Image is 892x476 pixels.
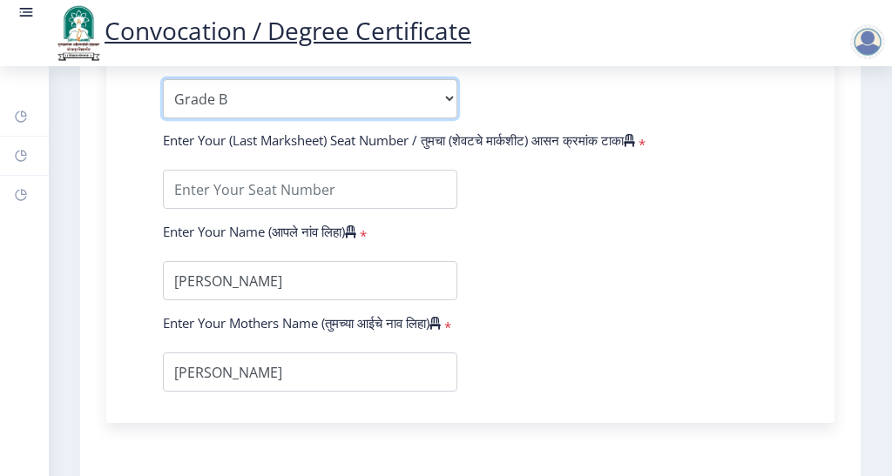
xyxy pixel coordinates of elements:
[52,3,105,63] img: logo
[163,131,635,149] label: Enter Your (Last Marksheet) Seat Number / तुमचा (शेवटचे मार्कशीट) आसन क्रमांक टाका
[163,170,457,209] input: Enter Your Seat Number
[163,352,457,392] input: Enter Your Mothers Name
[163,261,457,300] input: Enter Your Name
[163,223,356,240] label: Enter Your Name (आपले नांव लिहा)
[163,314,441,332] label: Enter Your Mothers Name (तुमच्या आईचे नाव लिहा)
[52,14,471,47] a: Convocation / Degree Certificate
